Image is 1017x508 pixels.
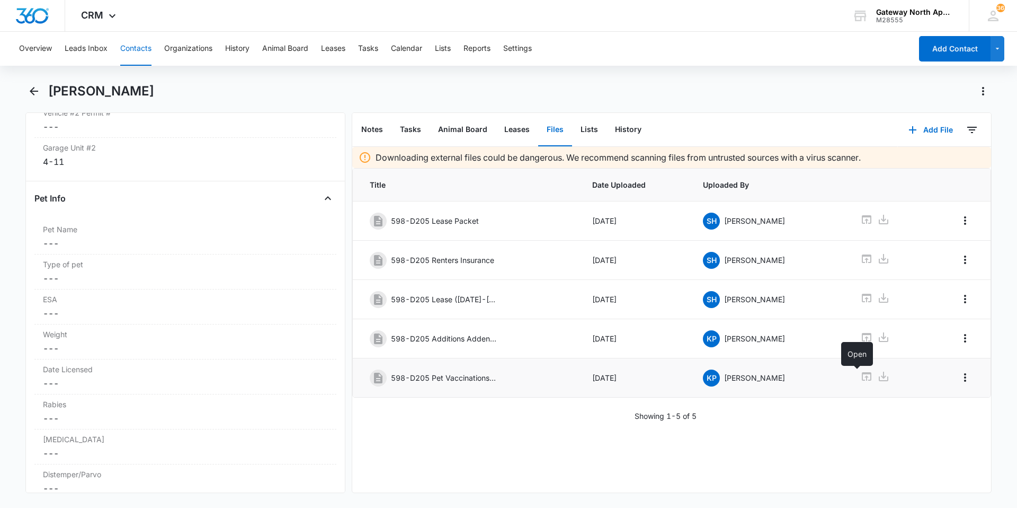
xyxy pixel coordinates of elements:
[579,358,691,398] td: [DATE]
[43,482,328,495] dd: ---
[48,83,154,99] h1: [PERSON_NAME]
[34,290,336,325] div: ESA---
[724,294,785,305] p: [PERSON_NAME]
[430,113,496,146] button: Animal Board
[43,142,328,153] label: Garage Unit #2
[34,465,336,500] div: Distemper/Parvo---
[876,8,953,16] div: account name
[975,83,992,100] button: Actions
[919,36,991,62] button: Add Contact
[898,117,964,143] button: Add File
[321,32,345,66] button: Leases
[34,103,336,138] div: Vehicle #2 Permit #---
[503,32,532,66] button: Settings
[703,291,720,308] span: SH
[43,307,328,320] dd: ---
[964,121,980,138] button: Filters
[703,330,720,347] span: KP
[34,360,336,395] div: Date Licensed---
[43,294,328,305] label: ESA
[635,410,697,422] p: Showing 1-5 of 5
[957,369,974,386] button: Overflow Menu
[34,395,336,430] div: Rabies---
[391,255,494,266] p: 598-D205 Renters Insurance
[34,255,336,290] div: Type of pet---
[376,151,861,164] p: Downloading external files could be dangerous. We recommend scanning files from untrusted sources...
[34,192,66,205] h4: Pet Info
[606,113,650,146] button: History
[81,10,103,21] span: CRM
[34,138,336,172] div: Garage Unit #24-11
[463,32,490,66] button: Reports
[957,291,974,308] button: Overflow Menu
[25,83,42,100] button: Back
[43,434,328,445] label: [MEDICAL_DATA]
[957,251,974,268] button: Overflow Menu
[353,113,391,146] button: Notes
[724,255,785,266] p: [PERSON_NAME]
[435,32,451,66] button: Lists
[43,399,328,410] label: Rabies
[65,32,108,66] button: Leads Inbox
[43,155,328,168] div: 4-11
[592,179,678,190] span: Date Uploaded
[43,107,328,118] label: Vehicle #2 Permit #
[19,32,52,66] button: Overview
[319,190,336,207] button: Close
[703,370,720,387] span: KP
[43,259,328,270] label: Type of pet
[876,16,953,24] div: account id
[370,179,567,190] span: Title
[391,215,479,226] p: 598-D205 Lease Packet
[572,113,606,146] button: Lists
[579,202,691,241] td: [DATE]
[391,333,497,344] p: 598-D205 Additions Addendums ([DATE])
[43,364,328,375] label: Date Licensed
[391,113,430,146] button: Tasks
[579,280,691,319] td: [DATE]
[43,342,328,355] dd: ---
[579,241,691,280] td: [DATE]
[43,412,328,425] dd: ---
[262,32,308,66] button: Animal Board
[496,113,538,146] button: Leases
[43,447,328,460] dd: ---
[703,252,720,269] span: SH
[538,113,572,146] button: Files
[43,120,328,133] dd: ---
[391,32,422,66] button: Calendar
[358,32,378,66] button: Tasks
[43,329,328,340] label: Weight
[43,469,328,480] label: Distemper/Parvo
[34,430,336,465] div: [MEDICAL_DATA]---
[43,272,328,285] dd: ---
[724,372,785,383] p: [PERSON_NAME]
[391,294,497,305] p: 598-D205 Lease ([DATE]-[DATE])
[391,372,497,383] p: 598-D205 Pet Vaccinations 1/28
[957,330,974,347] button: Overflow Menu
[703,213,720,230] span: SH
[579,319,691,358] td: [DATE]
[996,4,1005,12] span: 36
[43,237,328,250] dd: ---
[841,342,873,366] div: Open
[34,220,336,255] div: Pet Name---
[957,212,974,229] button: Overflow Menu
[43,224,328,235] label: Pet Name
[703,179,835,190] span: Uploaded By
[724,333,785,344] p: [PERSON_NAME]
[164,32,212,66] button: Organizations
[120,32,151,66] button: Contacts
[225,32,249,66] button: History
[724,215,785,226] p: [PERSON_NAME]
[34,325,336,360] div: Weight---
[43,377,328,390] dd: ---
[996,4,1005,12] div: notifications count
